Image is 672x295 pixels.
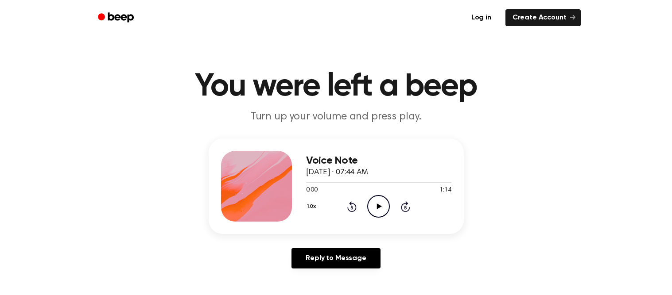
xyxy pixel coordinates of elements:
[291,248,380,268] a: Reply to Message
[306,186,318,195] span: 0:00
[109,71,563,103] h1: You were left a beep
[92,9,142,27] a: Beep
[306,169,368,176] span: [DATE] · 07:44 AM
[306,199,319,214] button: 1.0x
[166,110,506,124] p: Turn up your volume and press play.
[439,186,451,195] span: 1:14
[306,155,451,167] h3: Voice Note
[505,9,581,26] a: Create Account
[462,8,500,28] a: Log in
